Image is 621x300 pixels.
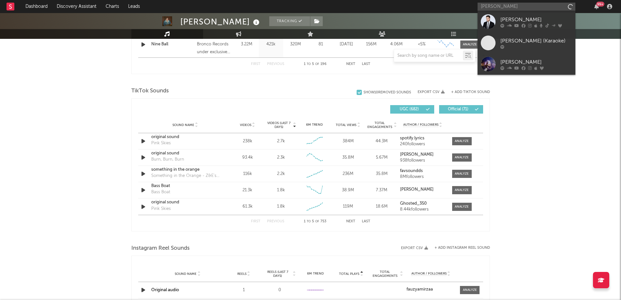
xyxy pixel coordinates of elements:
[400,169,445,173] a: favsoundds
[478,3,575,11] input: Search for artists
[428,246,490,250] div: + Add Instagram Reel Sound
[400,207,445,212] div: 8.44k followers
[151,173,219,179] div: Something in the Orange - Z&E's Version
[336,123,356,127] span: Total Views
[232,187,263,194] div: 21.3k
[390,105,434,114] button: UGC(682)
[299,271,332,276] div: 6M Trend
[435,246,490,250] button: + Add Instagram Reel Sound
[240,123,251,127] span: Videos
[131,245,190,252] span: Instagram Reel Sounds
[267,220,284,223] button: Previous
[366,171,397,177] div: 35.8M
[362,220,370,223] button: Last
[394,107,424,111] span: UGC ( 682 )
[366,154,397,161] div: 5.67M
[439,105,483,114] button: Official(71)
[180,16,261,27] div: [PERSON_NAME]
[400,142,445,147] div: 240 followers
[267,62,284,66] button: Previous
[400,187,445,192] a: [PERSON_NAME]
[451,90,490,94] button: + Add TikTok Sound
[251,62,260,66] button: First
[339,272,359,276] span: Total Plays
[596,2,604,7] div: 99 +
[232,154,263,161] div: 93.4k
[478,54,575,75] a: [PERSON_NAME]
[151,199,219,206] a: original sound
[333,187,363,194] div: 38.9M
[151,150,219,157] div: original sound
[232,171,263,177] div: 116k
[251,220,260,223] button: First
[307,63,311,66] span: to
[400,158,445,163] div: 938 followers
[366,203,397,210] div: 18.6M
[237,272,246,276] span: Reels
[151,288,179,292] a: Original audio
[151,134,219,140] div: original sound
[297,218,333,226] div: 1 5 753
[371,270,399,278] span: Total Engagements
[403,123,438,127] span: Author / Followers
[478,11,575,32] a: [PERSON_NAME]
[333,171,363,177] div: 236M
[172,123,194,127] span: Sound Name
[333,203,363,210] div: 119M
[151,183,219,189] a: Bass Boat
[366,187,397,194] div: 7.37M
[400,152,434,157] strong: [PERSON_NAME]
[315,63,319,66] span: of
[418,90,445,94] button: Export CSV
[478,32,575,54] a: [PERSON_NAME] (Karaoke)
[333,138,363,145] div: 384M
[297,60,333,68] div: 1 5 196
[228,287,260,293] div: 1
[151,140,171,147] div: Pink Skies
[197,33,232,56] div: © 2023 Belting Bronco Records under exclusive license to Warner Records, Inc.
[445,90,490,94] button: + Add TikTok Sound
[269,16,310,26] button: Tracking
[333,154,363,161] div: 35.8M
[277,138,285,145] div: 2.7k
[151,41,194,48] a: Nine Ball
[307,220,311,223] span: to
[411,41,433,48] div: <5%
[400,152,445,157] a: [PERSON_NAME]
[401,246,428,250] button: Export CSV
[151,206,171,212] div: Pink Skies
[362,62,370,66] button: Last
[386,41,407,48] div: 4.06M
[500,16,572,24] div: [PERSON_NAME]
[232,138,263,145] div: 238k
[236,41,257,48] div: 3.22M
[394,53,463,58] input: Search by song name or URL
[266,121,292,129] span: Videos (last 7 days)
[263,287,296,293] div: 0
[277,171,285,177] div: 2.2k
[151,156,184,163] div: Burn, Burn, Burn
[594,4,599,9] button: 99+
[263,270,292,278] span: Reels (last 7 days)
[299,122,330,127] div: 6M Trend
[400,169,423,173] strong: favsoundds
[277,203,285,210] div: 1.8k
[361,41,382,48] div: 156M
[346,220,355,223] button: Next
[277,154,285,161] div: 2.3k
[232,203,263,210] div: 61.3k
[500,58,572,66] div: [PERSON_NAME]
[443,107,473,111] span: Official ( 71 )
[400,201,445,206] a: Ghosted_350
[260,41,282,48] div: 421k
[400,136,445,141] a: spotify.lyrics
[131,87,169,95] span: TikTok Sounds
[400,201,427,206] strong: Ghosted_350
[400,175,445,179] div: 8M followers
[366,121,393,129] span: Total Engagements
[151,166,219,173] a: something in the orange
[151,189,170,196] div: Bass Boat
[407,287,455,292] a: fauzyamirzaa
